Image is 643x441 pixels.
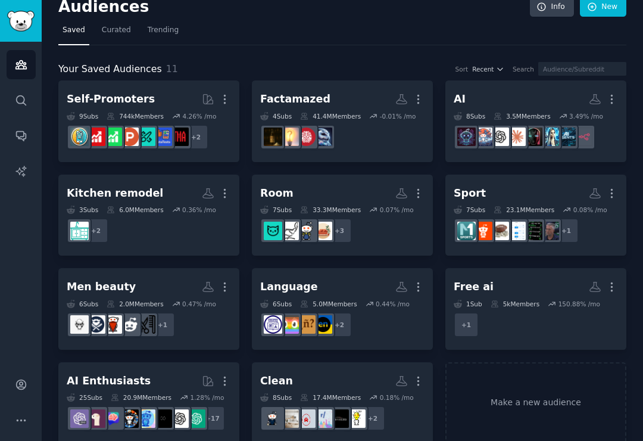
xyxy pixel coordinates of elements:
div: 17.4M Members [300,393,361,402]
img: ProductHunters [120,128,139,146]
div: Free ai [454,279,494,294]
div: 8 Sub s [454,112,485,120]
img: selfpromotion [104,128,122,146]
div: 6 Sub s [67,300,98,308]
div: + 1 [454,312,479,337]
div: + 1 [554,218,579,243]
div: 0.47 % /mo [182,300,216,308]
div: 0.36 % /mo [182,206,216,214]
img: sportsbetting [491,222,509,240]
a: Room7Subs33.3MMembers0.07% /mo+3interiordecoratingDIYmalelivingspacefemalelivingspace [252,175,433,256]
a: Free ai1Sub5kMembers150.88% /mo+1 [445,268,626,350]
img: ChatGPTPro [70,409,89,428]
img: ChatGPTPromptGenius [104,409,122,428]
img: mensgrooming [70,315,89,334]
div: 7 Sub s [260,206,292,214]
div: 3.49 % /mo [569,112,603,120]
div: + 1 [150,312,175,337]
div: AI Enthusiasts [67,374,151,389]
img: malelivingspace [280,222,299,240]
img: betatests [154,128,172,146]
img: TestMyApp [170,128,189,146]
img: Cleaningandtidying [314,409,332,428]
img: malegrooming [87,315,105,334]
img: ChatGPT [187,409,205,428]
img: fanduel [507,222,526,240]
img: aipromptprogramming [524,128,542,146]
div: 0.18 % /mo [380,393,414,402]
div: Factamazed [260,92,330,107]
div: AI [454,92,466,107]
div: Search [513,65,534,73]
div: 150.88 % /mo [558,300,600,308]
div: + 17 [200,406,225,431]
div: 8 Sub s [260,393,292,402]
img: OpenAI [491,128,509,146]
div: + 2 [183,125,208,150]
img: kitchenremodel [70,222,89,240]
a: Factamazed4Subs41.4MMembers-0.01% /moAmazingtodayilearnedRandomFactsForbiddenFacts101 [252,80,433,162]
div: Men beauty [67,279,136,294]
img: ForbiddenFacts101 [264,128,282,146]
div: 9 Sub s [67,112,98,120]
a: Self-Promoters9Subs744kMembers4.26% /mo+2TestMyAppbetatestsalphaandbetausersProductHuntersselfpro... [58,80,239,162]
input: Audience/Subreddit [538,62,626,76]
img: todayilearned [297,128,316,146]
a: Trending [143,21,183,45]
img: OpenAI [170,409,189,428]
img: DIY [297,222,316,240]
div: Sport [454,186,486,201]
a: Men beauty6Subs2.0MMembers0.47% /mo+1GroomingGuideMoustacheBeardAdvicemalegroomingmensgrooming [58,268,239,350]
img: languagelearning [264,315,282,334]
div: 4 Sub s [260,112,292,120]
div: 1 Sub [454,300,482,308]
div: 5.0M Members [300,300,357,308]
div: 20.9M Members [111,393,171,402]
img: automation [541,128,559,146]
div: Self-Promoters [67,92,155,107]
img: aiagents [557,128,576,146]
div: 4.26 % /mo [182,112,216,120]
img: CleaningTips [264,409,282,428]
div: Kitchen remodel [67,186,163,201]
img: cardetailingtips [297,409,316,428]
span: Recent [472,65,494,73]
img: aiArt [120,409,139,428]
div: 6 Sub s [260,300,292,308]
a: Saved [58,21,89,45]
div: -0.01 % /mo [380,112,416,120]
div: 1.28 % /mo [190,393,224,402]
img: sports [474,222,492,240]
img: artificial [137,409,155,428]
img: femalelivingspace [264,222,282,240]
img: Apartmentliving [280,409,299,428]
div: 7 Sub s [454,206,485,214]
div: Sort [455,65,469,73]
div: + 3 [327,218,352,243]
span: 11 [166,63,178,74]
img: EnglishLearning [314,315,332,334]
button: Recent [472,65,504,73]
img: ClaudeAI [507,128,526,146]
div: 0.08 % /mo [573,206,607,214]
div: 33.3M Members [300,206,361,214]
img: alphaandbetausers [137,128,155,146]
img: Build_AI_Agents [457,128,476,146]
span: Trending [148,25,179,36]
img: lifehacks [347,409,366,428]
img: Spanish [297,315,316,334]
img: RandomFacts [280,128,299,146]
span: Your Saved Audiences [58,62,162,77]
div: 6.0M Members [107,206,163,214]
img: youtubepromotion [87,128,105,146]
div: Language [260,279,318,294]
div: 0.44 % /mo [376,300,410,308]
div: 23.1M Members [494,206,554,214]
div: 41.4M Members [300,112,361,120]
div: Clean [260,374,293,389]
div: + 2 [327,312,352,337]
span: Curated [102,25,131,36]
img: LocalLLaMA [87,409,105,428]
div: + 2 [83,218,108,243]
img: m_sports [457,222,476,240]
